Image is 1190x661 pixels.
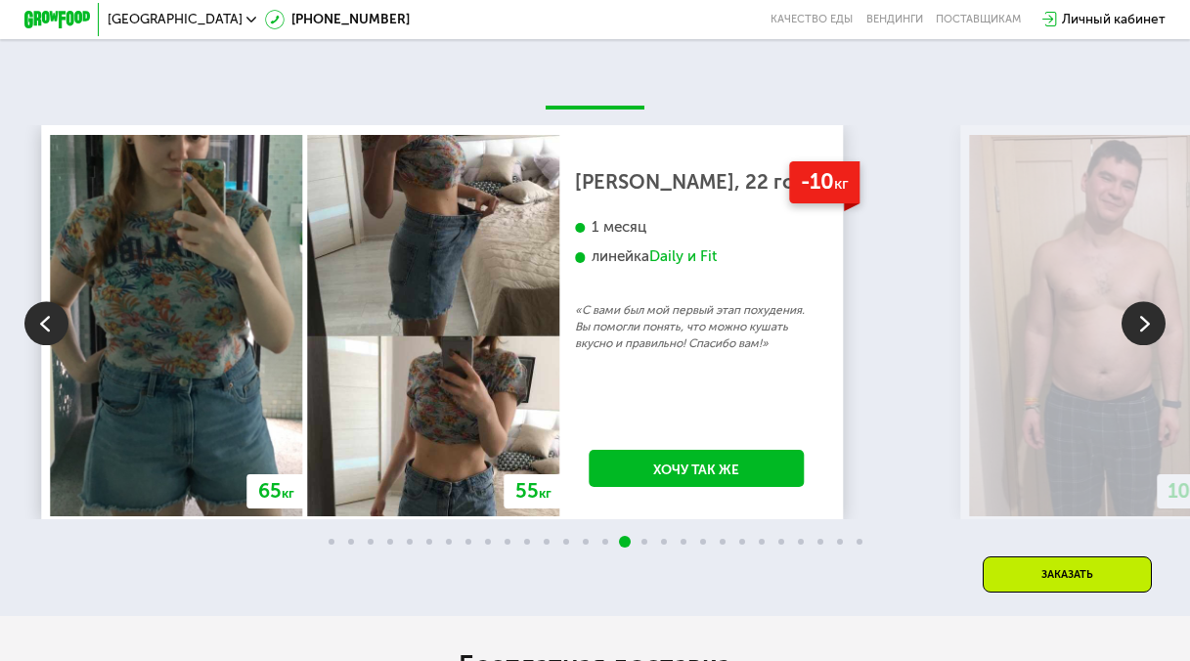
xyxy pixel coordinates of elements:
div: Daily и Fit [649,247,717,266]
img: Slide right [1122,301,1166,345]
span: [GEOGRAPHIC_DATA] [108,13,242,26]
p: «С вами был мой первый этап похудения. Вы помогли понять, что можно кушать вкусно и правильно! Сп... [575,302,817,352]
div: 65 [247,474,305,508]
div: поставщикам [936,13,1021,26]
span: кг [282,485,294,502]
div: 1 месяц [575,218,817,237]
div: Заказать [983,556,1152,593]
a: [PHONE_NUMBER] [265,10,410,29]
div: 55 [505,474,562,508]
div: линейка [575,247,817,266]
a: Вендинги [866,13,923,26]
div: -10 [789,161,860,203]
span: кг [834,174,849,193]
img: Slide left [24,301,68,345]
a: Хочу так же [589,450,804,487]
div: Личный кабинет [1062,10,1166,29]
a: Качество еды [771,13,853,26]
div: [PERSON_NAME], 22 года [575,174,817,191]
span: кг [539,485,551,502]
